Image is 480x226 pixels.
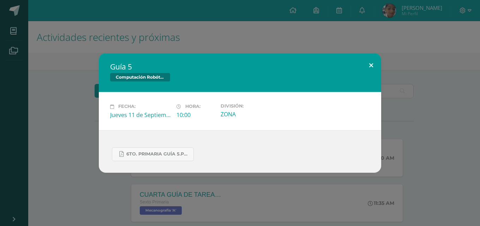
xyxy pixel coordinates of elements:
span: Fecha: [118,104,136,109]
span: 6to. Primaria Guía 5.pdf [126,151,190,157]
h2: Guía 5 [110,62,370,72]
span: Computación Robótica [110,73,170,81]
button: Close (Esc) [361,53,381,77]
span: Hora: [185,104,200,109]
div: ZONA [221,110,281,118]
div: Jueves 11 de Septiembre [110,111,171,119]
a: 6to. Primaria Guía 5.pdf [112,147,194,161]
div: 10:00 [176,111,215,119]
label: División: [221,103,281,109]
